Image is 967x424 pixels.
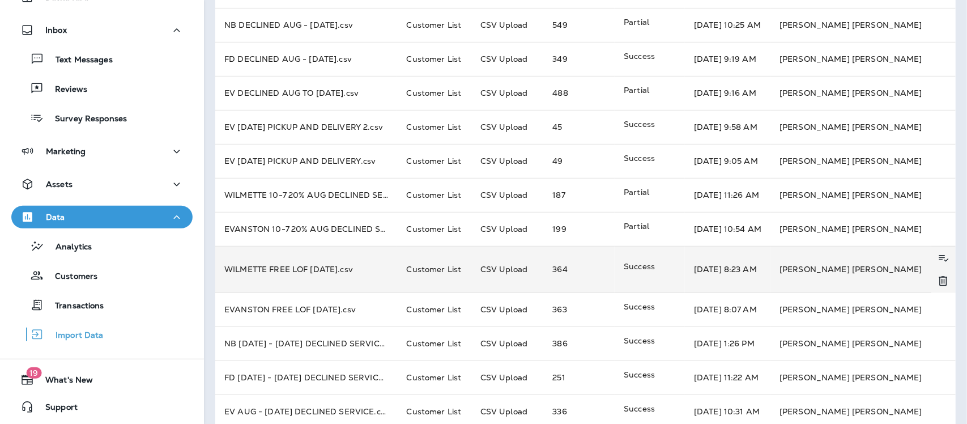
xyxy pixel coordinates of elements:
[624,403,676,414] p: Success
[397,76,471,110] td: Customer List
[685,144,770,178] td: [DATE] 9:05 AM
[471,76,544,110] td: CSV Upload
[624,118,676,130] p: Success
[624,301,676,312] p: Success
[770,42,956,76] td: [PERSON_NAME] [PERSON_NAME]
[543,327,615,361] td: 386
[11,293,193,317] button: Transactions
[11,173,193,196] button: Assets
[471,110,544,144] td: CSV Upload
[215,361,397,395] td: FD [DATE] - [DATE] DECLINED SERVICE.csv
[685,178,770,212] td: [DATE] 11:26 AM
[215,144,397,178] td: EV [DATE] PICKUP AND DELIVERY.csv
[11,264,193,287] button: Customers
[624,84,676,96] p: Partial
[624,16,676,28] p: Partial
[685,110,770,144] td: [DATE] 9:58 AM
[471,327,544,361] td: CSV Upload
[45,26,67,35] p: Inbox
[471,42,544,76] td: CSV Upload
[770,144,956,178] td: [PERSON_NAME] [PERSON_NAME]
[397,246,471,293] td: Customer List
[215,76,397,110] td: EV DECLINED AUG TO [DATE].csv
[685,76,770,110] td: [DATE] 9:16 AM
[770,246,931,293] td: [PERSON_NAME] [PERSON_NAME]
[215,8,397,42] td: NB DECLINED AUG - [DATE].csv
[770,327,956,361] td: [PERSON_NAME] [PERSON_NAME]
[685,42,770,76] td: [DATE] 9:19 AM
[34,375,93,389] span: What's New
[624,186,676,198] p: Partial
[770,76,956,110] td: [PERSON_NAME] [PERSON_NAME]
[34,402,78,416] span: Support
[624,221,676,232] p: Partial
[44,114,127,125] p: Survey Responses
[44,330,104,341] p: Import Data
[770,293,956,327] td: [PERSON_NAME] [PERSON_NAME]
[685,212,770,246] td: [DATE] 10:54 AM
[44,301,104,312] p: Transactions
[11,19,193,41] button: Inbox
[397,178,471,212] td: Customer List
[685,361,770,395] td: [DATE] 11:22 AM
[624,50,676,62] p: Success
[543,212,615,246] td: 199
[215,293,397,327] td: EVANSTON FREE LOF [DATE].csv
[11,47,193,71] button: Text Messages
[770,212,956,246] td: [PERSON_NAME] [PERSON_NAME]
[770,8,956,42] td: [PERSON_NAME] [PERSON_NAME]
[471,246,544,293] td: CSV Upload
[397,144,471,178] td: Customer List
[215,178,397,212] td: WILMETTE 10-7 20% AUG DECLINED SERVICE.csv
[770,361,956,395] td: [PERSON_NAME] [PERSON_NAME]
[543,42,615,76] td: 349
[215,246,397,293] td: WILMETTE FREE LOF [DATE].csv
[46,147,86,156] p: Marketing
[685,8,770,42] td: [DATE] 10:25 AM
[543,8,615,42] td: 549
[471,361,544,395] td: CSV Upload
[11,368,193,391] button: 19What's New
[11,140,193,163] button: Marketing
[397,42,471,76] td: Customer List
[471,8,544,42] td: CSV Upload
[471,144,544,178] td: CSV Upload
[543,110,615,144] td: 45
[543,76,615,110] td: 488
[685,246,770,293] td: [DATE] 8:23 AM
[471,212,544,246] td: CSV Upload
[397,212,471,246] td: Customer List
[770,110,956,144] td: [PERSON_NAME] [PERSON_NAME]
[685,293,770,327] td: [DATE] 8:07 AM
[44,84,87,95] p: Reviews
[543,246,615,293] td: 364
[397,110,471,144] td: Customer List
[397,293,471,327] td: Customer List
[11,77,193,100] button: Reviews
[397,361,471,395] td: Customer List
[397,8,471,42] td: Customer List
[471,293,544,327] td: CSV Upload
[624,152,676,164] p: Success
[44,55,113,66] p: Text Messages
[932,270,955,292] button: Delete
[11,323,193,346] button: Import Data
[624,261,676,272] p: Success
[11,106,193,130] button: Survey Responses
[215,327,397,361] td: NB [DATE] - [DATE] DECLINED SERVICE.csv
[46,213,65,222] p: Data
[11,396,193,418] button: Support
[624,369,676,380] p: Success
[397,327,471,361] td: Customer List
[624,335,676,346] p: Success
[215,42,397,76] td: FD DECLINED AUG - [DATE].csv
[11,234,193,258] button: Analytics
[46,180,73,189] p: Assets
[44,242,92,253] p: Analytics
[44,272,97,282] p: Customers
[471,178,544,212] td: CSV Upload
[543,178,615,212] td: 187
[215,212,397,246] td: EVANSTON 10-7 20% AUG DECLINED SERVICE.csv
[932,247,955,270] button: View Details
[543,361,615,395] td: 251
